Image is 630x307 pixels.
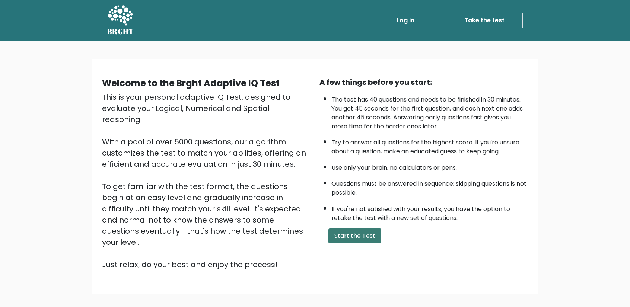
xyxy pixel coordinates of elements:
button: Start the Test [328,228,381,243]
li: If you're not satisfied with your results, you have the option to retake the test with a new set ... [331,201,528,223]
b: Welcome to the Brght Adaptive IQ Test [102,77,280,89]
li: Use only your brain, no calculators or pens. [331,160,528,172]
li: Try to answer all questions for the highest score. If you're unsure about a question, make an edu... [331,134,528,156]
li: The test has 40 questions and needs to be finished in 30 minutes. You get 45 seconds for the firs... [331,92,528,131]
a: Take the test [446,13,523,28]
div: This is your personal adaptive IQ Test, designed to evaluate your Logical, Numerical and Spatial ... [102,92,311,270]
div: A few things before you start: [319,77,528,88]
a: BRGHT [107,3,134,38]
a: Log in [394,13,417,28]
li: Questions must be answered in sequence; skipping questions is not possible. [331,176,528,197]
h5: BRGHT [107,27,134,36]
